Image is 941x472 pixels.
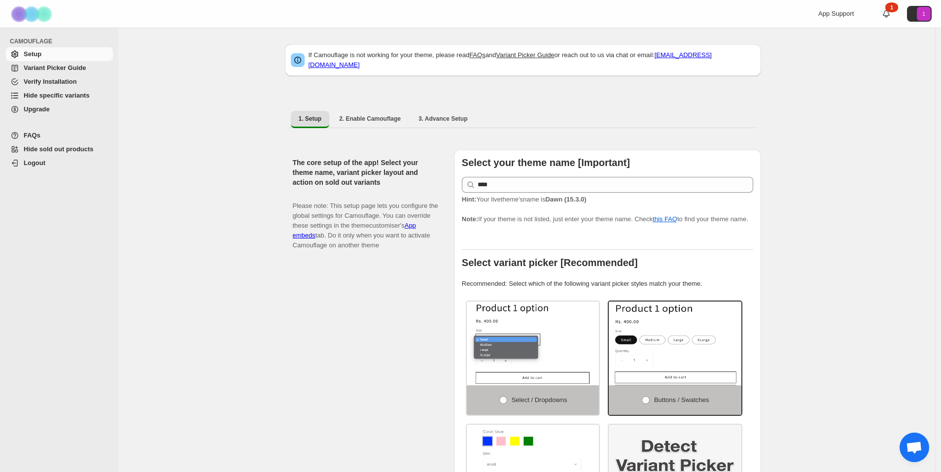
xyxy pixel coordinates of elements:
[293,158,438,187] h2: The core setup of the app! Select your theme name, variant picker layout and action on sold out v...
[462,196,477,203] strong: Hint:
[469,51,486,59] a: FAQs
[462,196,587,203] span: Your live theme's name is
[462,279,753,289] p: Recommended: Select which of the following variant picker styles match your theme.
[24,92,90,99] span: Hide specific variants
[496,51,554,59] a: Variant Picker Guide
[339,115,401,123] span: 2. Enable Camouflage
[309,50,755,70] p: If Camouflage is not working for your theme, please read and or reach out to us via chat or email:
[885,2,898,12] div: 1
[24,159,45,167] span: Logout
[24,145,94,153] span: Hide sold out products
[24,78,77,85] span: Verify Installation
[922,11,925,17] text: 1
[24,132,40,139] span: FAQs
[6,102,113,116] a: Upgrade
[10,37,113,45] span: CAMOUFLAGE
[512,396,567,404] span: Select / Dropdowns
[24,105,50,113] span: Upgrade
[418,115,468,123] span: 3. Advance Setup
[6,129,113,142] a: FAQs
[881,9,891,19] a: 1
[24,50,41,58] span: Setup
[8,0,57,28] img: Camouflage
[917,7,931,21] span: Avatar with initials 1
[818,10,854,17] span: App Support
[6,142,113,156] a: Hide sold out products
[609,302,741,385] img: Buttons / Swatches
[6,75,113,89] a: Verify Installation
[462,257,638,268] b: Select variant picker [Recommended]
[654,396,709,404] span: Buttons / Swatches
[462,195,753,224] p: If your theme is not listed, just enter your theme name. Check to find your theme name.
[6,61,113,75] a: Variant Picker Guide
[545,196,586,203] strong: Dawn (15.3.0)
[6,89,113,102] a: Hide specific variants
[24,64,86,71] span: Variant Picker Guide
[467,302,599,385] img: Select / Dropdowns
[6,47,113,61] a: Setup
[293,191,438,250] p: Please note: This setup page lets you configure the global settings for Camouflage. You can overr...
[299,115,322,123] span: 1. Setup
[900,433,929,462] a: Open chat
[462,157,630,168] b: Select your theme name [Important]
[653,215,677,223] a: this FAQ
[907,6,932,22] button: Avatar with initials 1
[6,156,113,170] a: Logout
[462,215,478,223] strong: Note:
